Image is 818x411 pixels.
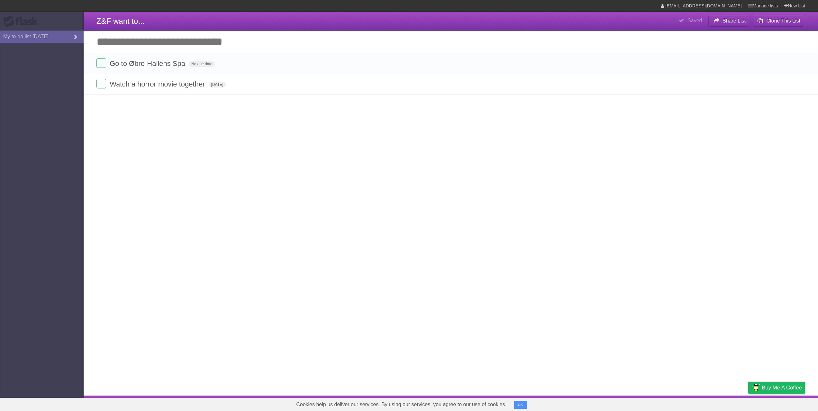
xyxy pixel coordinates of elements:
[96,79,106,88] label: Done
[751,382,760,393] img: Buy me a coffee
[687,18,702,23] b: Saved
[766,18,800,23] b: Clone This List
[663,397,676,409] a: About
[765,397,805,409] a: Suggest a feature
[96,17,144,25] span: Z&F want to...
[740,397,757,409] a: Privacy
[189,61,215,67] span: No due date
[3,16,42,27] div: Flask
[748,382,805,394] a: Buy me a coffee
[752,15,805,27] button: Clone This List
[708,15,751,27] button: Share List
[290,398,513,411] span: Cookies help us deliver our services. By using our services, you agree to our use of cookies.
[684,397,710,409] a: Developers
[96,58,106,68] label: Done
[110,80,206,88] span: Watch a horror movie together
[110,59,187,68] span: Go to Øbro-Hallens Spa
[762,382,802,393] span: Buy me a coffee
[723,18,746,23] b: Share List
[718,397,732,409] a: Terms
[209,82,226,87] span: [DATE]
[514,401,527,409] button: OK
